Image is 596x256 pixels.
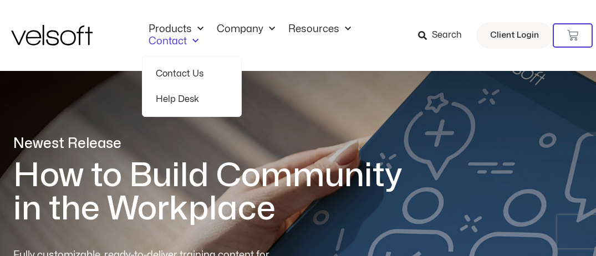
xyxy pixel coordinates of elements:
[142,35,205,48] a: ContactMenu Toggle
[156,61,228,86] a: Contact Us
[418,26,470,45] a: Search
[142,23,409,48] nav: Menu
[142,56,242,117] ul: ContactMenu Toggle
[476,22,553,49] a: Client Login
[13,159,418,226] h1: How to Build Community in the Workplace
[142,23,210,35] a: ProductsMenu Toggle
[210,23,282,35] a: CompanyMenu Toggle
[156,86,228,112] a: Help Desk
[11,25,93,45] img: Velsoft Training Materials
[490,28,539,43] span: Client Login
[13,134,418,153] p: Newest Release
[282,23,358,35] a: ResourcesMenu Toggle
[432,28,462,43] span: Search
